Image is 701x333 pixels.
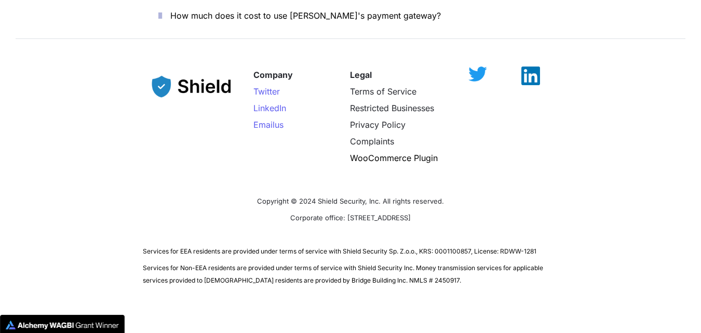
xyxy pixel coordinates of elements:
[253,86,280,97] a: Twitter
[275,119,284,130] span: us
[253,119,275,130] span: Email
[350,153,438,163] a: WooCommerce Plugin
[253,70,293,80] strong: Company
[290,214,411,222] span: Corporate office: [STREET_ADDRESS]
[253,103,286,113] a: LinkedIn
[350,103,434,113] a: Restricted Businesses
[170,10,441,21] span: How much does it cost to use [PERSON_NAME]'s payment gateway?
[253,119,284,130] a: Emailus
[143,247,536,255] span: Services for EEA residents are provided under terms of service with Shield Security Sp. Z.o.o., K...
[257,197,444,205] span: Copyright © 2024 Shield Security, Inc. All rights reserved.
[350,119,406,130] a: Privacy Policy
[350,70,372,80] strong: Legal
[143,264,545,284] span: Services for Non-EEA residents are provided under terms of service with Shield Security Inc. Mone...
[350,136,394,146] a: Complaints
[350,86,416,97] a: Terms of Service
